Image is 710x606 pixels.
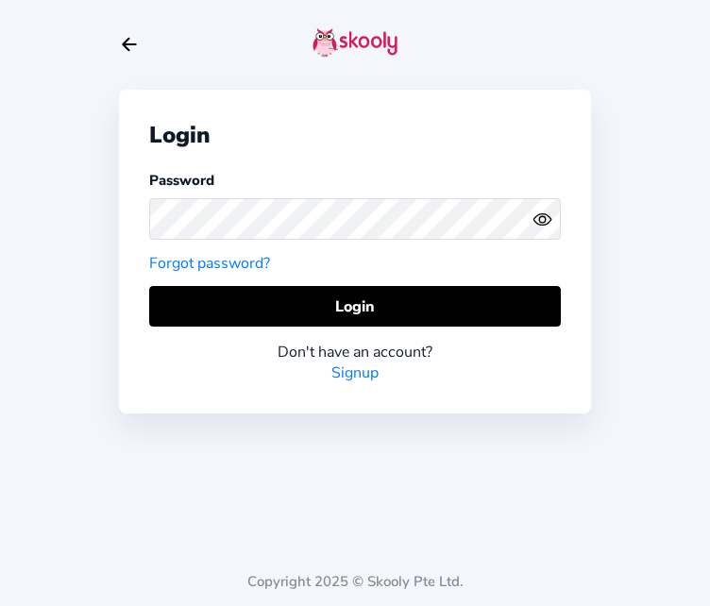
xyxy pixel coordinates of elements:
div: Login [149,120,561,150]
img: skooly-logo.png [313,27,397,58]
button: eye outlineeye off outline [532,210,561,229]
div: Don't have an account? [149,342,561,362]
button: arrow back outline [119,34,140,55]
ion-icon: eye outline [532,210,552,229]
button: Login [149,286,561,327]
label: Password [149,171,214,190]
a: Forgot password? [149,253,270,274]
a: Signup [331,362,379,383]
